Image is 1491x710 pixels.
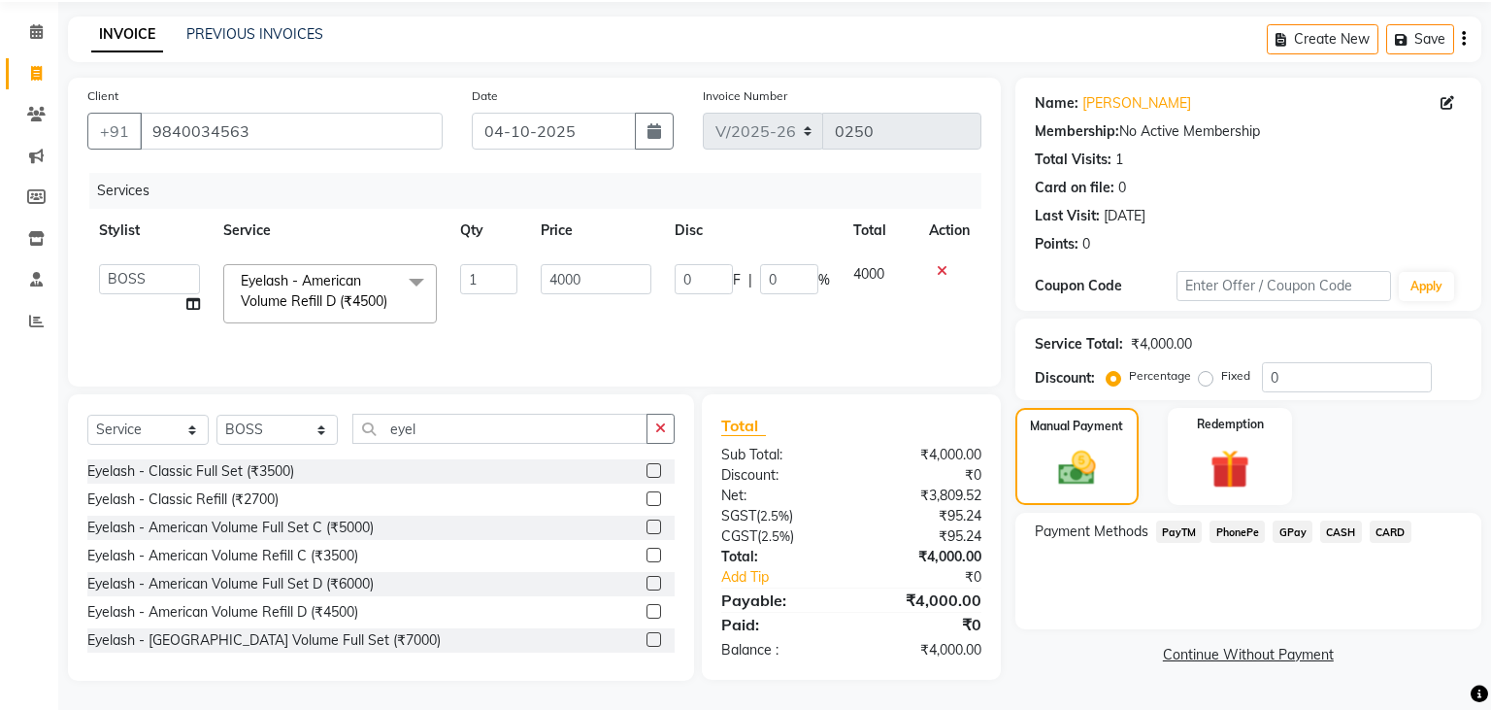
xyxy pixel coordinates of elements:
[1082,93,1191,114] a: [PERSON_NAME]
[87,574,374,594] div: Eyelash - American Volume Full Set D (₹6000)
[87,461,294,482] div: Eyelash - Classic Full Set (₹3500)
[707,445,851,465] div: Sub Total:
[707,465,851,486] div: Discount:
[1320,521,1362,543] span: CASH
[851,465,996,486] div: ₹0
[87,546,358,566] div: Eyelash - American Volume Refill C (₹3500)
[663,209,842,253] th: Disc
[842,209,916,253] th: Total
[1035,121,1119,142] div: Membership:
[707,613,851,636] div: Paid:
[760,508,789,524] span: 2.5%
[1035,206,1100,226] div: Last Visit:
[1115,150,1123,170] div: 1
[1035,334,1123,355] div: Service Total:
[876,567,996,588] div: ₹0
[707,589,851,612] div: Payable:
[1046,447,1108,490] img: _cash.svg
[851,613,996,636] div: ₹0
[707,506,851,526] div: ( )
[707,526,851,547] div: ( )
[87,602,358,623] div: Eyelash - American Volume Refill D (₹4500)
[1035,178,1114,198] div: Card on file:
[89,173,996,209] div: Services
[761,528,790,544] span: 2.5%
[1386,24,1454,54] button: Save
[1030,418,1123,435] label: Manual Payment
[1035,93,1078,114] div: Name:
[1035,368,1095,389] div: Discount:
[1035,234,1078,254] div: Points:
[1035,150,1111,170] div: Total Visits:
[1035,522,1148,542] span: Payment Methods
[851,640,996,660] div: ₹4,000.00
[472,87,498,105] label: Date
[1197,416,1264,433] label: Redemption
[707,640,851,660] div: Balance :
[1176,271,1390,301] input: Enter Offer / Coupon Code
[1104,206,1145,226] div: [DATE]
[1370,521,1411,543] span: CARD
[733,270,741,290] span: F
[851,547,996,567] div: ₹4,000.00
[1019,645,1477,665] a: Continue Without Payment
[87,87,118,105] label: Client
[1198,445,1262,493] img: _gift.svg
[1156,521,1203,543] span: PayTM
[1209,521,1265,543] span: PhonePe
[1035,121,1462,142] div: No Active Membership
[87,518,374,538] div: Eyelash - American Volume Full Set C (₹5000)
[703,87,787,105] label: Invoice Number
[707,567,875,588] a: Add Tip
[851,526,996,547] div: ₹95.24
[853,265,884,283] span: 4000
[1221,367,1250,385] label: Fixed
[87,209,212,253] th: Stylist
[721,527,757,545] span: CGST
[87,490,279,510] div: Eyelash - Classic Refill (₹2700)
[818,270,830,290] span: %
[851,486,996,506] div: ₹3,809.52
[707,547,851,567] div: Total:
[707,486,851,506] div: Net:
[721,507,756,524] span: SGST
[241,272,387,310] span: Eyelash - American Volume Refill D (₹4500)
[851,589,996,612] div: ₹4,000.00
[1131,334,1192,355] div: ₹4,000.00
[1399,272,1454,301] button: Apply
[748,270,752,290] span: |
[1035,276,1177,296] div: Coupon Code
[87,630,441,651] div: Eyelash - [GEOGRAPHIC_DATA] Volume Full Set (₹7000)
[352,414,647,444] input: Search or Scan
[448,209,529,253] th: Qty
[851,506,996,526] div: ₹95.24
[851,445,996,465] div: ₹4,000.00
[1129,367,1191,385] label: Percentage
[917,209,981,253] th: Action
[529,209,663,253] th: Price
[721,416,766,436] span: Total
[1273,521,1312,543] span: GPay
[1118,178,1126,198] div: 0
[186,25,323,43] a: PREVIOUS INVOICES
[1267,24,1378,54] button: Create New
[1082,234,1090,254] div: 0
[140,113,443,150] input: Search by Name/Mobile/Email/Code
[87,113,142,150] button: +91
[387,292,396,310] a: x
[91,17,163,52] a: INVOICE
[212,209,448,253] th: Service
